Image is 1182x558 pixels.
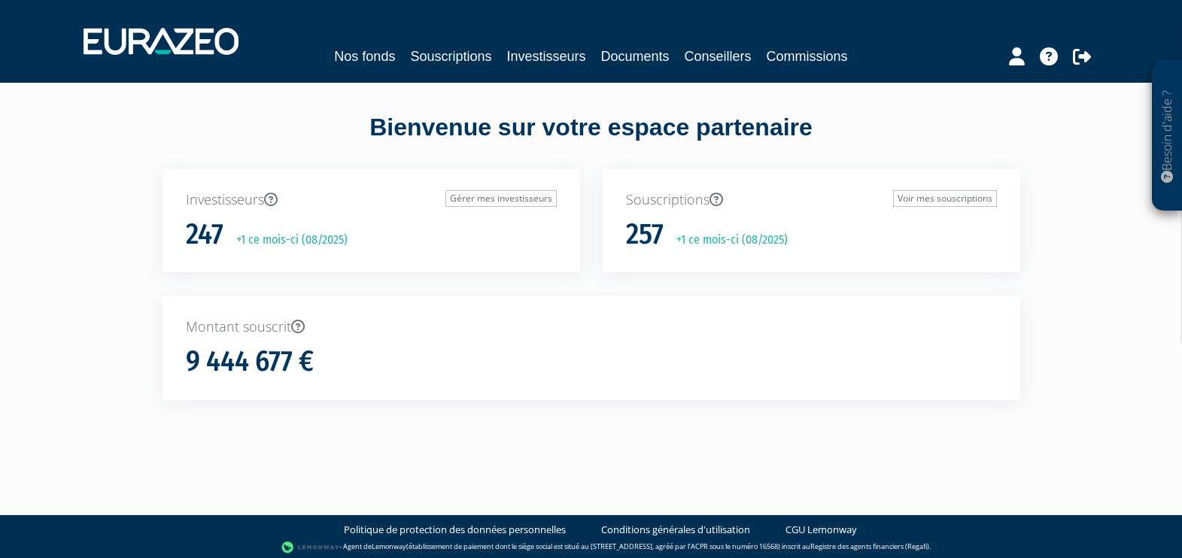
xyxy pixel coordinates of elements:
[506,46,585,67] a: Investisseurs
[281,540,339,555] img: logo-lemonway.png
[626,219,664,250] h1: 257
[601,46,670,67] a: Documents
[601,523,750,537] a: Conditions générales d'utilisation
[1159,68,1176,204] p: Besoin d'aide ?
[372,541,406,551] a: Lemonway
[151,111,1032,169] div: Bienvenue sur votre espace partenaire
[767,46,848,67] a: Commissions
[186,346,314,378] h1: 9 444 677 €
[84,28,239,55] img: 1732889491-logotype_eurazeo_blanc_rvb.png
[226,232,348,249] p: +1 ce mois-ci (08/2025)
[186,219,223,250] h1: 247
[893,190,997,207] a: Voir mes souscriptions
[410,46,491,67] a: Souscriptions
[445,190,557,207] a: Gérer mes investisseurs
[666,232,788,249] p: +1 ce mois-ci (08/2025)
[186,317,997,337] p: Montant souscrit
[685,46,752,67] a: Conseillers
[810,541,929,551] a: Registre des agents financiers (Regafi)
[344,523,566,537] a: Politique de protection des données personnelles
[186,190,557,210] p: Investisseurs
[626,190,997,210] p: Souscriptions
[785,523,857,537] a: CGU Lemonway
[15,540,1167,555] div: - Agent de (établissement de paiement dont le siège social est situé au [STREET_ADDRESS], agréé p...
[334,46,395,67] a: Nos fonds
